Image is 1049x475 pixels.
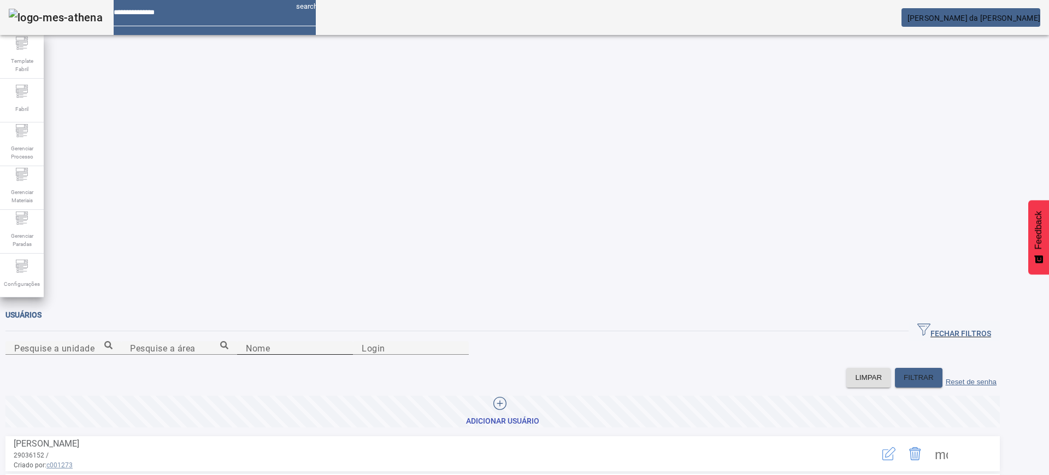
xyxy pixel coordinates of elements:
[1034,211,1044,249] span: Feedback
[5,310,42,319] span: Usuários
[846,368,891,388] button: LIMPAR
[12,102,32,116] span: Fabril
[14,451,49,459] span: 29036152 /
[942,368,1000,388] button: Reset de senha
[5,396,1000,427] button: Adicionar Usuário
[928,441,954,467] button: Mais
[917,323,991,339] span: FECHAR FILTROS
[130,342,228,355] input: Number
[362,343,385,353] mat-label: Login
[130,343,196,353] mat-label: Pesquise a área
[1,277,43,291] span: Configurações
[855,372,882,383] span: LIMPAR
[1028,200,1049,274] button: Feedback - Mostrar pesquisa
[895,368,942,388] button: FILTRAR
[466,416,539,427] div: Adicionar Usuário
[907,14,1041,22] span: [PERSON_NAME] da [PERSON_NAME]
[9,9,103,26] img: logo-mes-athena
[909,321,1000,341] button: FECHAR FILTROS
[902,441,928,467] button: Delete
[14,343,95,353] mat-label: Pesquise a unidade
[14,460,833,470] span: Criado por:
[46,461,73,469] span: c001273
[14,438,79,449] span: [PERSON_NAME]
[246,343,270,353] mat-label: Nome
[904,372,934,383] span: FILTRAR
[5,228,38,251] span: Gerenciar Paradas
[946,378,997,386] label: Reset de senha
[14,342,113,355] input: Number
[5,185,38,208] span: Gerenciar Materiais
[5,54,38,77] span: Template Fabril
[5,141,38,164] span: Gerenciar Processo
